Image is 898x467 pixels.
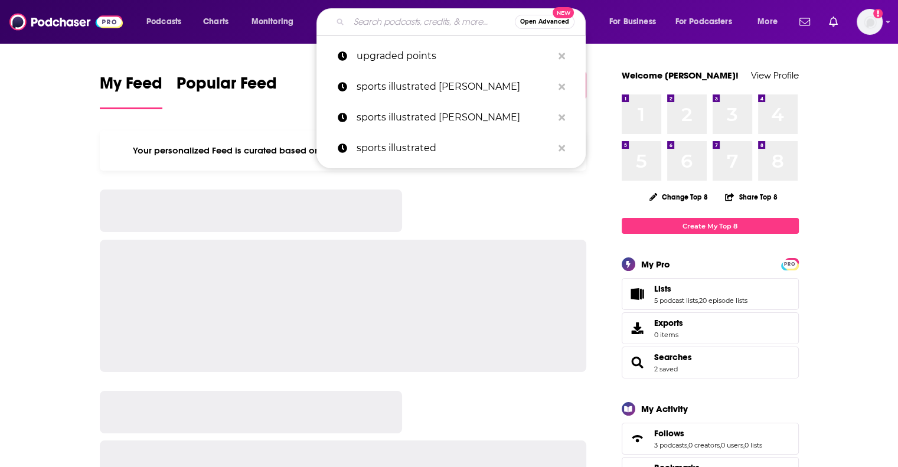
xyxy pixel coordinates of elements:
a: upgraded points [316,41,586,71]
a: Lists [626,286,649,302]
button: open menu [749,12,792,31]
span: Charts [203,14,228,30]
span: Logged in as KaitlynEsposito [857,9,883,35]
a: Charts [195,12,236,31]
a: Create My Top 8 [622,218,799,234]
a: 2 saved [654,365,678,373]
span: 0 items [654,331,683,339]
span: Monitoring [252,14,293,30]
a: Show notifications dropdown [824,12,843,32]
div: My Pro [641,259,670,270]
span: For Podcasters [675,14,732,30]
span: Follows [654,428,684,439]
a: 20 episode lists [699,296,747,305]
a: View Profile [751,70,799,81]
span: PRO [783,260,797,269]
a: Popular Feed [177,73,277,109]
span: , [743,441,744,449]
button: open menu [138,12,197,31]
span: Popular Feed [177,73,277,100]
span: New [553,7,574,18]
div: My Activity [641,403,688,414]
span: Open Advanced [520,19,569,25]
img: Podchaser - Follow, Share and Rate Podcasts [9,11,123,33]
a: Exports [622,312,799,344]
a: Lists [654,283,747,294]
span: Exports [654,318,683,328]
button: open menu [243,12,309,31]
p: sports illustrated [357,133,553,164]
input: Search podcasts, credits, & more... [349,12,515,31]
span: Follows [622,423,799,455]
a: Show notifications dropdown [795,12,815,32]
a: Follows [626,430,649,447]
div: Your personalized Feed is curated based on the Podcasts, Creators, Users, and Lists that you Follow. [100,130,587,171]
img: User Profile [857,9,883,35]
a: 0 users [721,441,743,449]
span: , [698,296,699,305]
span: Searches [622,347,799,378]
span: More [757,14,778,30]
a: 0 lists [744,441,762,449]
a: PRO [783,259,797,268]
button: Change Top 8 [642,190,716,204]
span: Lists [622,278,799,310]
span: , [687,441,688,449]
span: , [720,441,721,449]
a: Searches [654,352,692,363]
span: Lists [654,283,671,294]
a: sports illustrated [316,133,586,164]
a: Welcome [PERSON_NAME]! [622,70,739,81]
button: Share Top 8 [724,185,778,208]
svg: Add a profile image [873,9,883,18]
span: My Feed [100,73,162,100]
a: sports illustrated [PERSON_NAME] [316,71,586,102]
a: 0 creators [688,441,720,449]
div: Search podcasts, credits, & more... [328,8,597,35]
button: open menu [601,12,671,31]
p: upgraded points [357,41,553,71]
span: Exports [626,320,649,337]
a: Searches [626,354,649,371]
button: Show profile menu [857,9,883,35]
a: 5 podcast lists [654,296,698,305]
button: open menu [668,12,749,31]
span: For Business [609,14,656,30]
a: My Feed [100,73,162,109]
p: sports illustrated jimmy traina [357,102,553,133]
a: Follows [654,428,762,439]
p: sports illustrated jimmy traina [357,71,553,102]
button: Open AdvancedNew [515,15,574,29]
span: Podcasts [146,14,181,30]
a: 3 podcasts [654,441,687,449]
a: sports illustrated [PERSON_NAME] [316,102,586,133]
